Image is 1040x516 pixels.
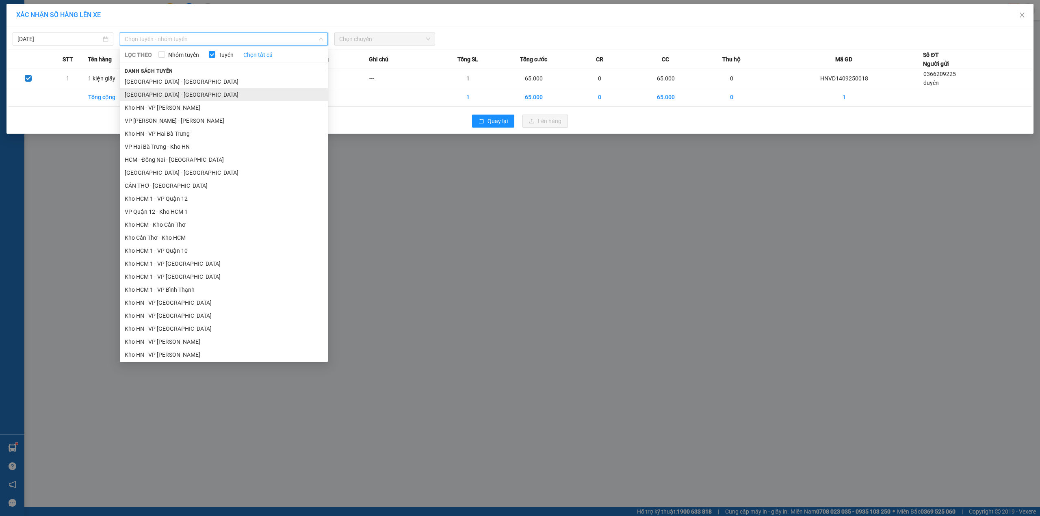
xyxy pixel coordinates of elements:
td: 1 [765,88,923,106]
li: VP Hai Bà Trưng - Kho HN [120,140,328,153]
li: Kho HCM 1 - VP [GEOGRAPHIC_DATA] [120,270,328,283]
td: 65.000 [501,69,567,88]
li: CẦN THƠ- [GEOGRAPHIC_DATA] [120,179,328,192]
td: HNVD1409250018 [765,69,923,88]
td: 1 [435,69,500,88]
span: Tổng cước [520,55,547,64]
li: Kho HCM 1 - VP Quận 10 [120,244,328,257]
li: [GEOGRAPHIC_DATA] - [GEOGRAPHIC_DATA] [120,88,328,101]
span: LỌC THEO [125,50,152,59]
div: Số ĐT Người gửi [923,50,949,68]
a: Chọn tất cả [243,50,273,59]
span: close [1019,12,1025,18]
li: Kho HN - VP [GEOGRAPHIC_DATA] [120,322,328,335]
span: duyên [923,80,939,86]
td: 65.000 [633,69,699,88]
td: 65.000 [633,88,699,106]
li: Kho HCM - Kho Cần Thơ [120,218,328,231]
span: Tên hàng [88,55,112,64]
td: 0 [567,69,633,88]
li: [GEOGRAPHIC_DATA] - [GEOGRAPHIC_DATA] [120,166,328,179]
li: Kho HN - VP [PERSON_NAME] [120,101,328,114]
td: 1 [435,88,500,106]
li: HCM - Đồng Nai - [GEOGRAPHIC_DATA] [120,153,328,166]
span: Nhóm tuyến [165,50,202,59]
span: XÁC NHẬN SỐ HÀNG LÊN XE [16,11,101,19]
span: Mã GD [835,55,852,64]
span: Danh sách tuyến [120,67,178,75]
button: Close [1011,4,1033,27]
input: 14/09/2025 [17,35,101,43]
td: 0 [699,88,765,106]
span: CC [662,55,669,64]
li: Kho HN - VP [GEOGRAPHIC_DATA] [120,296,328,309]
td: --- [303,69,369,88]
li: VP [PERSON_NAME] - [PERSON_NAME] [120,114,328,127]
li: Kho Cần Thơ - Kho HCM [120,231,328,244]
span: rollback [479,118,484,125]
button: rollbackQuay lại [472,115,514,128]
li: Kho HN - VP [PERSON_NAME] [120,348,328,361]
td: 0 [699,69,765,88]
li: Kho HCM 1 - VP [GEOGRAPHIC_DATA] [120,257,328,270]
span: down [318,37,323,41]
li: VP Quận 12 - Kho HCM 1 [120,205,328,218]
span: STT [63,55,73,64]
span: Ghi chú [369,55,388,64]
button: uploadLên hàng [522,115,568,128]
li: Kho HN - VP Hai Bà Trưng [120,127,328,140]
td: --- [369,69,435,88]
span: Chọn tuyến - nhóm tuyến [125,33,323,45]
td: 65.000 [501,88,567,106]
li: Kho HCM 1 - VP Quận 12 [120,192,328,205]
span: Thu hộ [722,55,741,64]
span: CR [596,55,603,64]
span: Quay lại [487,117,508,126]
span: Chọn chuyến [339,33,430,45]
td: 1 [48,69,87,88]
span: 0366209225 [923,71,956,77]
li: Kho HCM 1 - VP Bình Thạnh [120,283,328,296]
span: Tuyến [215,50,237,59]
td: 0 [567,88,633,106]
td: 1 kiện giấy [88,69,154,88]
li: Kho HN - VP [GEOGRAPHIC_DATA] [120,309,328,322]
li: [GEOGRAPHIC_DATA] - [GEOGRAPHIC_DATA] [120,75,328,88]
span: Tổng SL [457,55,478,64]
td: Tổng cộng [88,88,154,106]
li: Kho HN - VP [PERSON_NAME] [120,335,328,348]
